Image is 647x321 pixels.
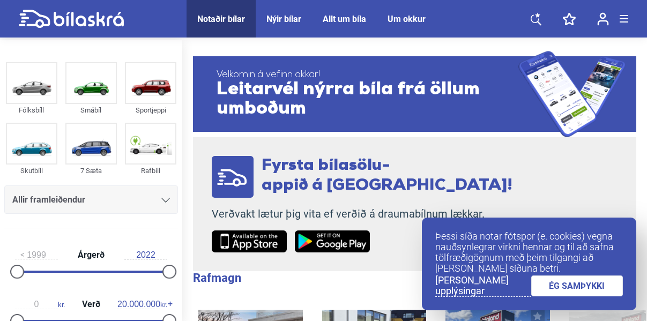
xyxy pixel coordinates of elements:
div: Fólksbíll [6,104,57,116]
div: Sportjeppi [125,104,176,116]
span: Velkomin á vefinn okkar! [217,70,518,80]
div: 7 Sæta [65,165,117,177]
span: Árgerð [75,251,107,259]
span: Verð [79,300,103,309]
div: Smábíl [65,104,117,116]
p: Þessi síða notar fótspor (e. cookies) vegna nauðsynlegrar virkni hennar og til að safna tölfræðig... [435,231,623,274]
span: kr. [117,300,167,309]
b: Rafmagn [193,271,241,285]
span: kr. [15,300,65,309]
a: Velkomin á vefinn okkar!Leitarvél nýrra bíla frá öllum umboðum [193,51,636,137]
img: user-login.svg [597,12,609,26]
a: Nýir bílar [266,14,301,24]
a: [PERSON_NAME] upplýsingar [435,275,531,297]
div: Skutbíll [6,165,57,177]
span: Allir framleiðendur [12,192,85,207]
a: Notaðir bílar [197,14,245,24]
a: ÉG SAMÞYKKI [531,275,623,296]
a: Um okkur [388,14,426,24]
p: Verðvakt lætur þig vita ef verðið á draumabílnum lækkar. [212,207,512,221]
a: Allt um bíla [323,14,366,24]
span: Leitarvél nýrra bíla frá öllum umboðum [217,80,518,119]
span: Fyrsta bílasölu- appið á [GEOGRAPHIC_DATA]! [262,158,512,194]
div: Rafbíll [125,165,176,177]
